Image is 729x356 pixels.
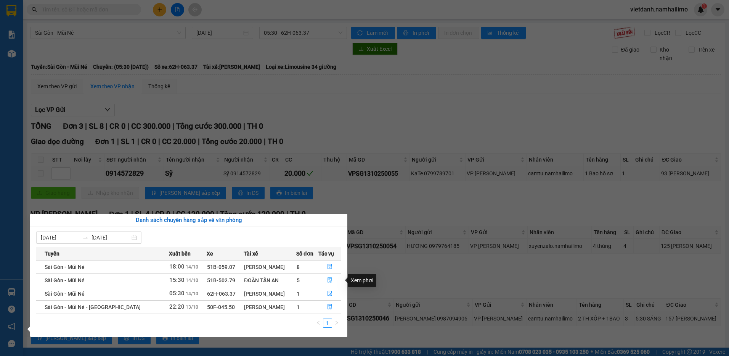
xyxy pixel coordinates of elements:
[244,303,296,311] div: [PERSON_NAME]
[45,291,85,297] span: Sài Gòn - Mũi Né
[244,290,296,298] div: [PERSON_NAME]
[327,304,332,310] span: file-done
[314,319,323,328] button: left
[169,277,185,283] span: 15:30
[332,319,341,328] li: Next Page
[297,291,300,297] span: 1
[327,291,332,297] span: file-done
[169,249,191,258] span: Xuất bến
[244,276,296,285] div: ĐOÀN TẤN AN
[45,249,59,258] span: Tuyến
[297,264,300,270] span: 8
[92,233,130,242] input: Đến ngày
[45,304,141,310] span: Sài Gòn - Mũi Né - [GEOGRAPHIC_DATA]
[297,304,300,310] span: 1
[348,274,376,287] div: Xem phơi
[169,303,185,310] span: 22:20
[244,249,258,258] span: Tài xế
[244,263,296,271] div: [PERSON_NAME]
[319,274,341,286] button: file-done
[45,277,85,283] span: Sài Gòn - Mũi Né
[323,319,332,328] li: 1
[186,304,198,310] span: 13/10
[316,320,321,325] span: left
[323,319,332,327] a: 1
[207,249,213,258] span: Xe
[318,249,334,258] span: Tác vụ
[319,261,341,273] button: file-done
[297,277,300,283] span: 5
[169,290,185,297] span: 05:30
[319,288,341,300] button: file-done
[327,277,332,283] span: file-done
[207,304,235,310] span: 50F-045.50
[186,278,198,283] span: 14/10
[186,291,198,296] span: 14/10
[332,319,341,328] button: right
[207,291,236,297] span: 62H-063.37
[82,235,88,241] span: swap-right
[327,264,332,270] span: file-done
[334,320,339,325] span: right
[169,263,185,270] span: 18:00
[207,277,235,283] span: 51B-502.79
[296,249,313,258] span: Số đơn
[82,235,88,241] span: to
[319,301,341,313] button: file-done
[45,264,85,270] span: Sài Gòn - Mũi Né
[36,216,341,225] div: Danh sách chuyến hàng sắp về văn phòng
[207,264,235,270] span: 51B-059.07
[41,233,79,242] input: Từ ngày
[314,319,323,328] li: Previous Page
[186,264,198,270] span: 14/10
